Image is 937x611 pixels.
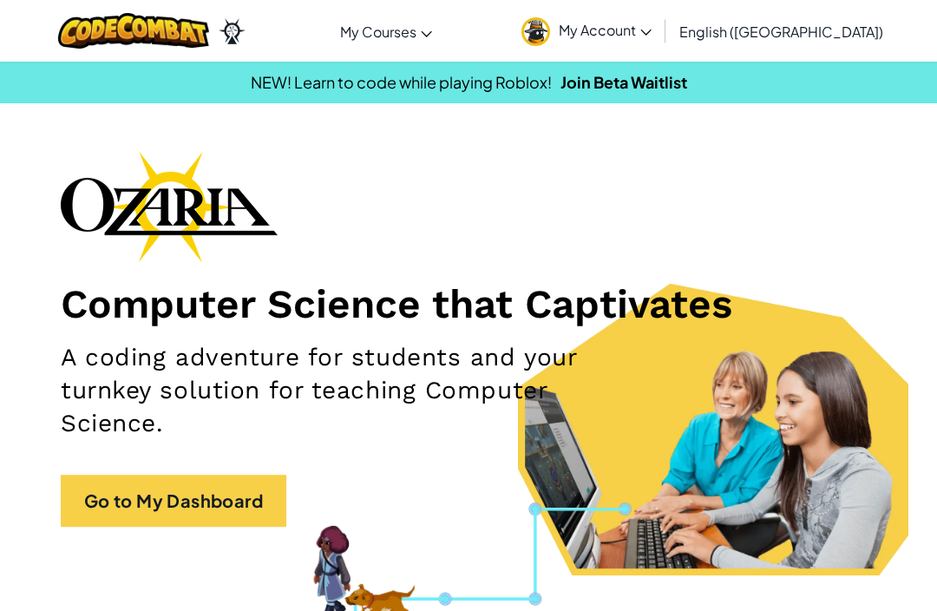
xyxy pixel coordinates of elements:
[61,279,876,328] h1: Computer Science that Captivates
[331,8,441,55] a: My Courses
[218,18,246,44] img: Ozaria
[679,23,883,41] span: English ([GEOGRAPHIC_DATA])
[559,21,652,39] span: My Account
[61,151,278,262] img: Ozaria branding logo
[58,13,210,49] img: CodeCombat logo
[61,341,607,440] h2: A coding adventure for students and your turnkey solution for teaching Computer Science.
[671,8,892,55] a: English ([GEOGRAPHIC_DATA])
[251,72,552,92] span: NEW! Learn to code while playing Roblox!
[340,23,416,41] span: My Courses
[560,72,687,92] a: Join Beta Waitlist
[513,3,660,58] a: My Account
[521,17,550,46] img: avatar
[61,475,286,527] a: Go to My Dashboard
